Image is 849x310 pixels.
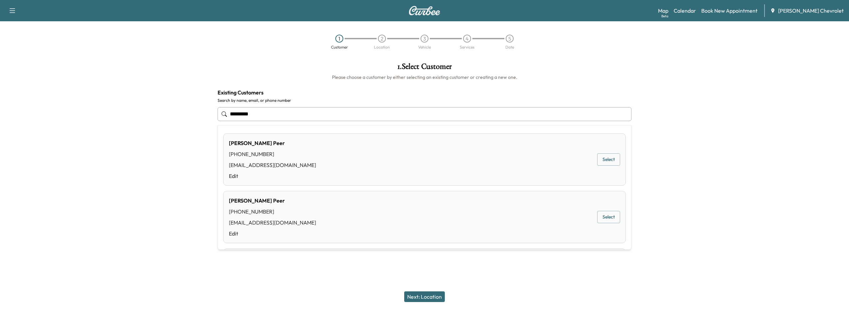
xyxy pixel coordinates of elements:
[229,219,316,227] div: [EMAIL_ADDRESS][DOMAIN_NAME]
[229,139,316,147] div: [PERSON_NAME] Peer
[421,35,428,43] div: 3
[218,88,631,96] h4: Existing Customers
[218,98,631,103] label: Search by name, email, or phone number
[229,172,316,180] a: Edit
[335,35,343,43] div: 1
[378,35,386,43] div: 2
[661,14,668,19] div: Beta
[505,45,514,49] div: Date
[418,45,431,49] div: Vehicle
[218,74,631,80] h6: Please choose a customer by either selecting an existing customer or creating a new one.
[218,63,631,74] h1: 1 . Select Customer
[778,7,844,15] span: [PERSON_NAME] Chevrolet
[404,291,445,302] button: Next: Location
[229,197,316,205] div: [PERSON_NAME] Peer
[409,6,440,15] img: Curbee Logo
[658,7,668,15] a: MapBeta
[597,153,620,166] button: Select
[701,7,758,15] a: Book New Appointment
[506,35,514,43] div: 5
[229,161,316,169] div: [EMAIL_ADDRESS][DOMAIN_NAME]
[331,45,348,49] div: Customer
[229,150,316,158] div: [PHONE_NUMBER]
[597,211,620,223] button: Select
[229,230,316,237] a: Edit
[463,35,471,43] div: 4
[374,45,390,49] div: Location
[674,7,696,15] a: Calendar
[229,208,316,216] div: [PHONE_NUMBER]
[460,45,474,49] div: Services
